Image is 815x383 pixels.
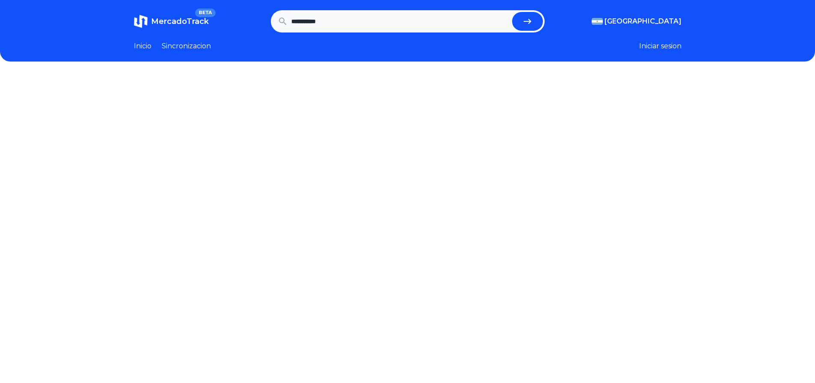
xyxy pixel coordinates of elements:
span: MercadoTrack [151,17,209,26]
a: Sincronizacion [162,41,211,51]
img: Argentina [592,18,603,25]
a: MercadoTrackBETA [134,15,209,28]
span: [GEOGRAPHIC_DATA] [605,16,682,27]
a: Inicio [134,41,151,51]
button: [GEOGRAPHIC_DATA] [592,16,682,27]
img: MercadoTrack [134,15,148,28]
button: Iniciar sesion [639,41,682,51]
span: BETA [195,9,215,17]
